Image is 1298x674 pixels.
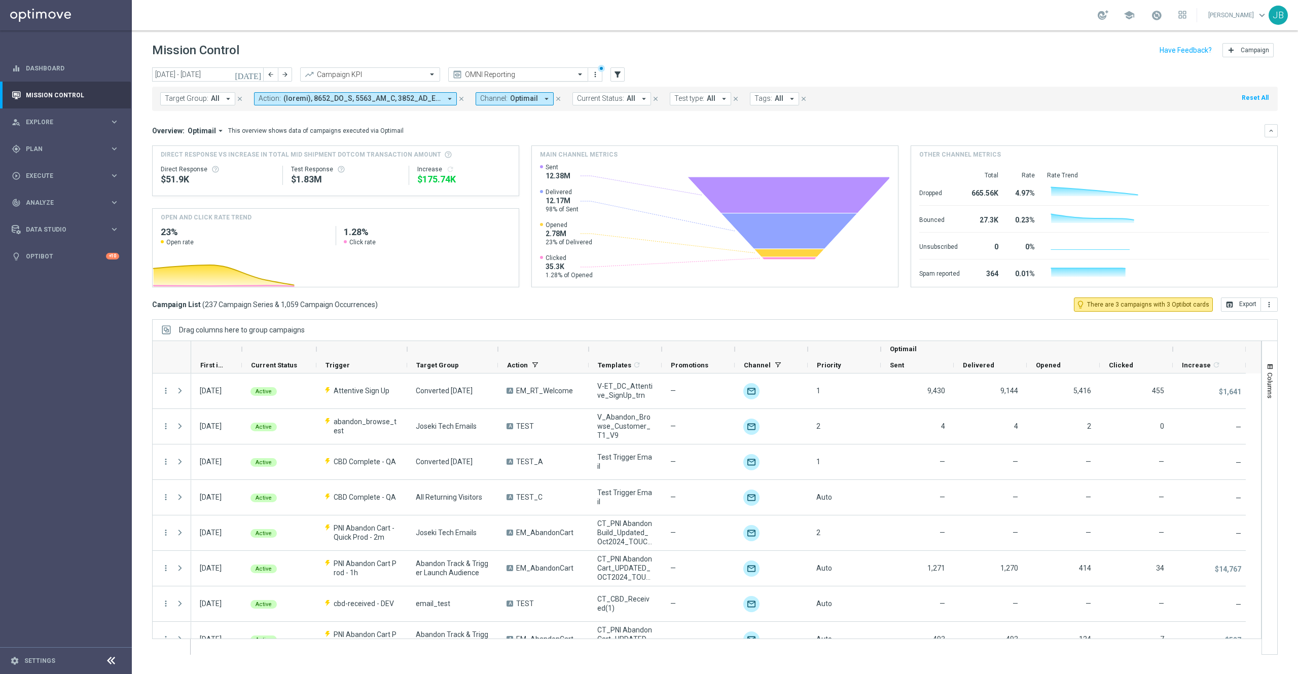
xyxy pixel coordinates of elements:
[11,145,120,153] button: gps_fixed Plan keyboard_arrow_right
[26,55,119,82] a: Dashboard
[516,386,573,395] span: EM_RT_Welcome
[555,95,562,102] i: close
[256,459,272,466] span: Active
[152,300,378,309] h3: Campaign List
[546,262,593,271] span: 35.3K
[1265,301,1273,309] i: more_vert
[577,94,624,103] span: Current Status:
[161,386,170,395] button: more_vert
[674,94,704,103] span: Test type:
[817,361,841,369] span: Priority
[24,658,55,664] a: Settings
[1159,458,1164,466] span: —
[153,622,191,657] div: Press SPACE to select this row.
[416,528,477,537] span: Joseki Tech Emails
[236,95,243,102] i: close
[1011,171,1035,179] div: Rate
[743,419,760,435] div: Optimail
[11,172,120,180] button: play_circle_outline Execute keyboard_arrow_right
[1011,211,1035,227] div: 0.23%
[161,226,328,238] h2: 23%
[743,525,760,541] div: Optimail
[1219,387,1241,396] p: $1,641
[1086,458,1091,466] span: —
[572,92,651,105] button: Current Status: All arrow_drop_down
[754,94,772,103] span: Tags:
[179,326,305,334] span: Drag columns here to group campaigns
[670,92,731,105] button: Test type: All arrow_drop_down
[12,225,110,234] div: Data Studio
[1221,300,1278,308] multiple-options-button: Export to CSV
[816,387,820,395] span: 1
[161,634,170,644] button: more_vert
[1086,493,1091,501] span: —
[731,93,740,104] button: close
[161,213,251,222] h4: OPEN AND CLICK RATE TREND
[1261,297,1278,312] button: more_vert
[1266,372,1274,398] span: Columns
[507,636,513,642] span: A
[334,417,399,435] span: abandon_browse_test
[152,43,239,58] h1: Mission Control
[281,71,289,78] i: arrow_forward
[161,564,170,573] i: more_vert
[546,229,592,238] span: 2.78M
[12,198,110,207] div: Analyze
[816,458,820,466] span: 1
[1241,92,1270,103] button: Reset All
[416,457,473,466] span: Converted Today
[1000,387,1018,395] span: 9,144
[1268,127,1275,134] i: keyboard_arrow_down
[334,523,399,542] span: PNI Abandon Cart - Quick Prod - 2m
[890,361,904,369] span: Sent
[546,163,570,171] span: Sent
[250,457,277,467] colored-tag: Active
[652,95,659,102] i: close
[11,226,120,234] div: Data Studio keyboard_arrow_right
[228,126,404,135] div: This overview shows data of campaigns executed via Optimail
[516,457,543,466] span: TEST_A
[476,92,554,105] button: Channel: Optimail arrow_drop_down
[26,200,110,206] span: Analyze
[304,69,314,80] i: trending_up
[941,422,945,430] span: 4
[152,126,185,135] h3: Overview:
[250,422,277,431] colored-tag: Active
[546,221,592,229] span: Opened
[110,198,119,207] i: keyboard_arrow_right
[546,271,593,279] span: 1.28% of Opened
[1241,47,1269,54] span: Campaign
[1211,359,1220,370] span: Calculate column
[161,528,170,537] button: more_vert
[639,94,648,103] i: arrow_drop_down
[816,529,820,537] span: 2
[11,199,120,207] button: track_changes Analyze keyboard_arrow_right
[110,171,119,180] i: keyboard_arrow_right
[416,493,482,502] span: All Returning Visitors
[554,93,563,104] button: close
[631,359,641,370] span: Calculate column
[250,528,277,538] colored-tag: Active
[26,243,106,270] a: Optibot
[256,424,272,430] span: Active
[161,165,274,173] div: Direct Response
[1265,124,1278,137] button: keyboard_arrow_down
[507,388,513,394] span: A
[919,211,960,227] div: Bounced
[224,94,233,103] i: arrow_drop_down
[732,95,739,102] i: close
[1236,423,1241,431] span: —
[12,64,21,73] i: equalizer
[972,238,998,254] div: 0
[11,252,120,260] button: lightbulb Optibot +10
[743,383,760,399] div: Optimail
[161,599,170,608] i: more_vert
[250,493,277,502] colored-tag: Active
[106,253,119,259] div: +10
[597,413,653,440] span: V_Abandon_Browse_Customer_T1_V9
[160,92,235,105] button: Target Group: All arrow_drop_down
[334,493,396,502] span: CBD Complete - QA
[744,361,771,369] span: Channel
